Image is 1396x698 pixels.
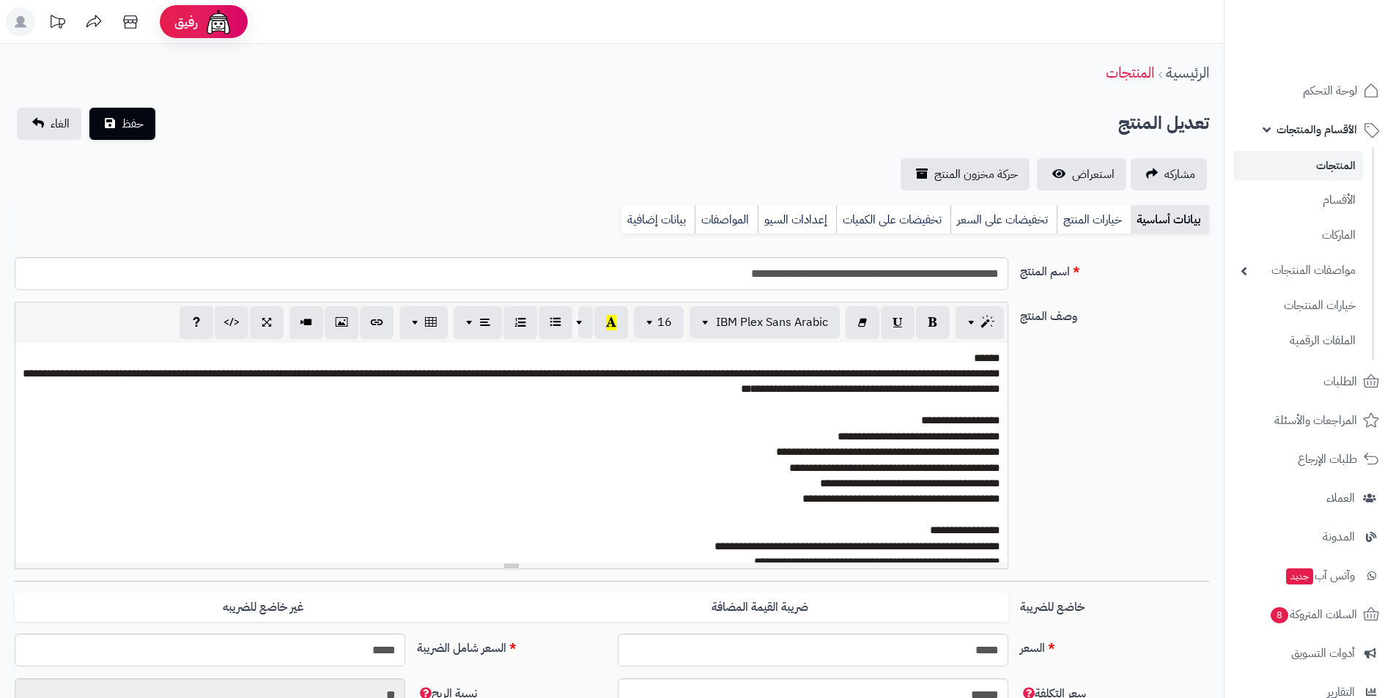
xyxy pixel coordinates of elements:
a: العملاء [1233,480,1387,516]
label: السعر [1014,634,1215,657]
a: خيارات المنتج [1057,205,1131,234]
span: حركة مخزون المنتج [934,166,1018,183]
a: الرئيسية [1166,62,1209,83]
a: تحديثات المنصة [39,7,75,40]
h2: تعديل المنتج [1118,108,1209,138]
span: جديد [1286,568,1313,584]
label: السعر شامل الضريبة [411,634,612,657]
a: الماركات [1233,220,1363,251]
a: الطلبات [1233,364,1387,399]
a: مشاركه [1131,158,1207,190]
a: الملفات الرقمية [1233,325,1363,357]
span: 8 [1271,607,1288,623]
span: طلبات الإرجاع [1298,449,1357,469]
span: الغاء [51,115,70,133]
span: رفيق [174,13,198,31]
a: الأقسام [1233,185,1363,216]
span: أدوات التسويق [1291,643,1355,664]
label: اسم المنتج [1014,257,1215,281]
a: استعراض [1037,158,1126,190]
a: المدونة [1233,519,1387,554]
a: بيانات إضافية [621,205,695,234]
span: حفظ [122,115,144,133]
a: الغاء [17,108,81,140]
a: أدوات التسويق [1233,636,1387,671]
span: العملاء [1326,488,1355,508]
button: حفظ [89,108,155,140]
a: تخفيضات على الكميات [836,205,950,234]
a: تخفيضات على السعر [950,205,1057,234]
a: حركة مخزون المنتج [901,158,1030,190]
label: وصف المنتج [1014,302,1215,325]
a: بيانات أساسية [1131,205,1209,234]
span: الأقسام والمنتجات [1277,119,1357,140]
span: IBM Plex Sans Arabic [716,313,828,331]
a: المراجعات والأسئلة [1233,403,1387,438]
span: وآتس آب [1285,565,1355,586]
a: إعدادات السيو [758,205,836,234]
span: مشاركه [1164,166,1195,183]
a: السلات المتروكة8 [1233,597,1387,632]
img: ai-face.png [204,7,233,37]
label: ضريبة القيمة المضافة [512,593,1008,623]
a: المنتجات [1106,62,1154,83]
span: المراجعات والأسئلة [1274,410,1357,431]
a: وآتس آبجديد [1233,558,1387,593]
button: 16 [634,306,684,338]
label: خاضع للضريبة [1014,593,1215,616]
a: المواصفات [695,205,758,234]
span: لوحة التحكم [1303,81,1357,101]
span: الطلبات [1323,371,1357,392]
span: السلات المتروكة [1269,604,1357,625]
a: المنتجات [1233,151,1363,181]
a: مواصفات المنتجات [1233,255,1363,286]
a: لوحة التحكم [1233,73,1387,108]
span: المدونة [1323,527,1355,547]
label: غير خاضع للضريبه [15,593,512,623]
img: logo-2.png [1296,37,1382,67]
span: استعراض [1072,166,1115,183]
a: خيارات المنتجات [1233,290,1363,322]
a: طلبات الإرجاع [1233,442,1387,477]
span: 16 [657,313,672,331]
button: IBM Plex Sans Arabic [690,306,840,338]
